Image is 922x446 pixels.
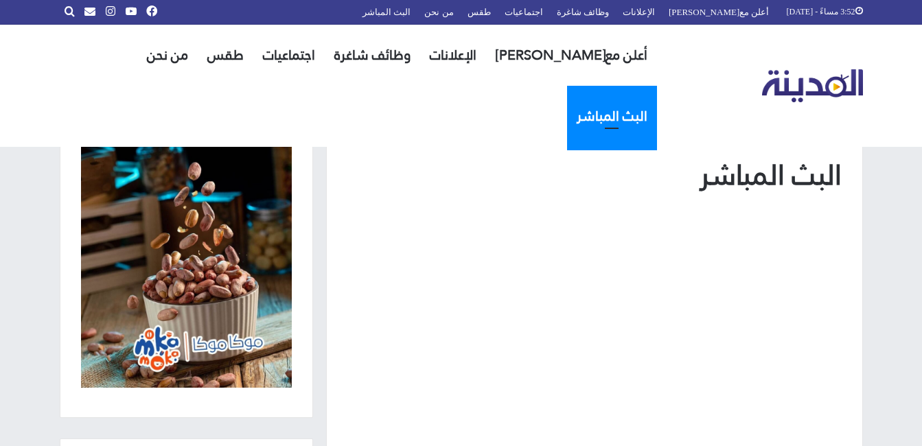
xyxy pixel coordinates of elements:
a: طقس [198,25,253,86]
h1: البث المباشر [347,156,842,195]
a: البث المباشر [567,86,657,147]
img: تلفزيون المدينة [762,69,863,103]
a: الإعلانات [420,25,486,86]
a: أعلن مع[PERSON_NAME] [486,25,657,86]
a: من نحن [137,25,198,86]
a: وظائف شاغرة [325,25,420,86]
a: اجتماعيات [253,25,325,86]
